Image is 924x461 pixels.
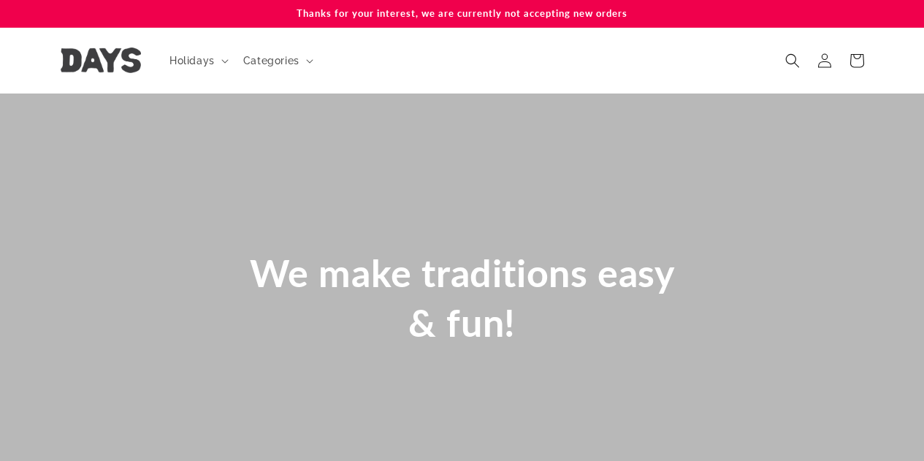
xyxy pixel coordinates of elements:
img: Days United [61,47,141,73]
span: We make traditions easy & fun! [250,250,675,345]
summary: Holidays [161,45,234,76]
summary: Categories [234,45,319,76]
summary: Search [776,45,809,77]
span: Categories [243,54,299,67]
span: Holidays [169,54,215,67]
